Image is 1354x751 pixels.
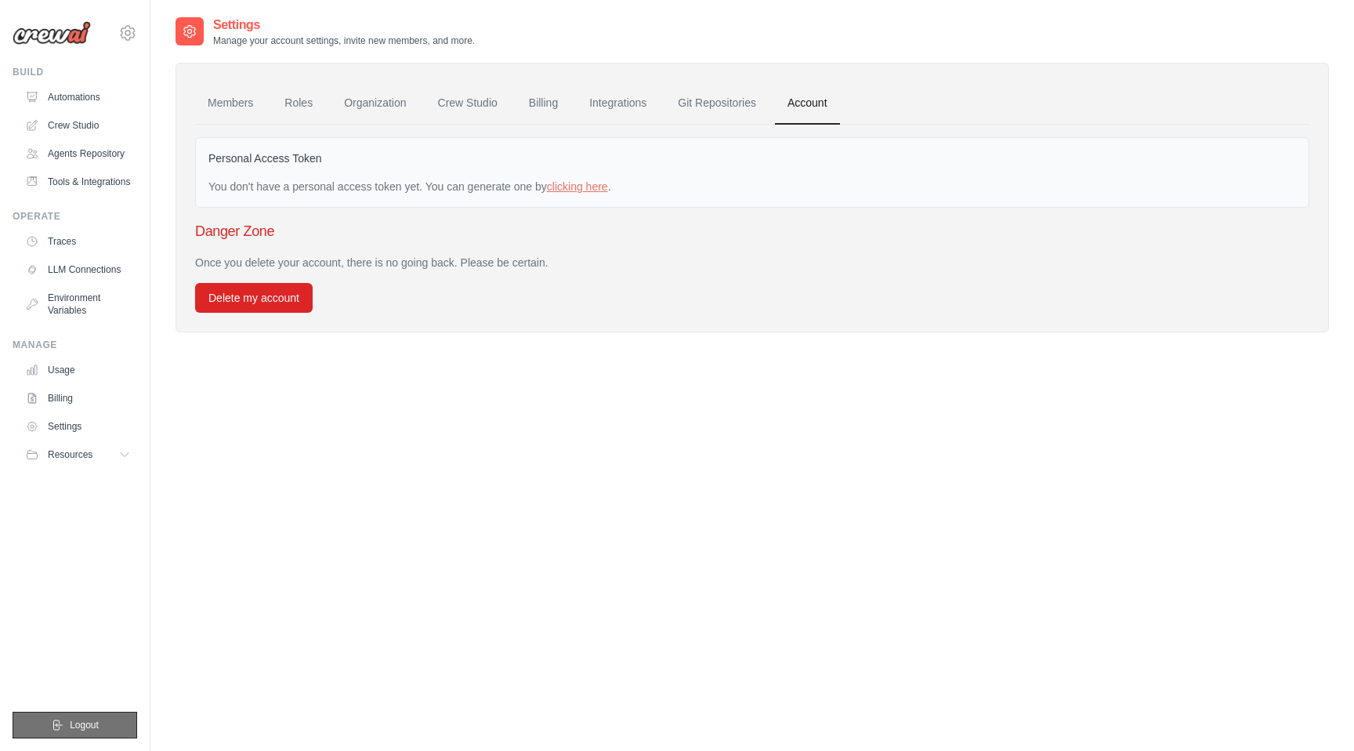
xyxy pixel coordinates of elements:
[13,66,137,78] div: Build
[195,220,1309,242] h3: Danger Zone
[13,21,91,45] img: Logo
[19,229,137,254] a: Traces
[208,179,1296,194] div: You don't have a personal access token yet. You can generate one by .
[19,169,137,194] a: Tools & Integrations
[775,82,840,125] a: Account
[19,141,137,166] a: Agents Repository
[425,82,510,125] a: Crew Studio
[19,442,137,467] button: Resources
[19,113,137,138] a: Crew Studio
[665,82,769,125] a: Git Repositories
[19,257,137,282] a: LLM Connections
[577,82,659,125] a: Integrations
[19,386,137,411] a: Billing
[195,82,266,125] a: Members
[13,339,137,351] div: Manage
[19,85,137,110] a: Automations
[547,180,608,193] a: clicking here
[70,719,99,731] span: Logout
[19,285,137,323] a: Environment Variables
[13,712,137,738] button: Logout
[213,34,475,47] p: Manage your account settings, invite new members, and more.
[195,283,313,313] button: Delete my account
[516,82,570,125] a: Billing
[272,82,325,125] a: Roles
[19,414,137,439] a: Settings
[48,448,92,461] span: Resources
[213,16,475,34] h2: Settings
[19,357,137,383] a: Usage
[331,82,418,125] a: Organization
[13,210,137,223] div: Operate
[195,255,1309,270] p: Once you delete your account, there is no going back. Please be certain.
[208,151,322,166] label: Personal Access Token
